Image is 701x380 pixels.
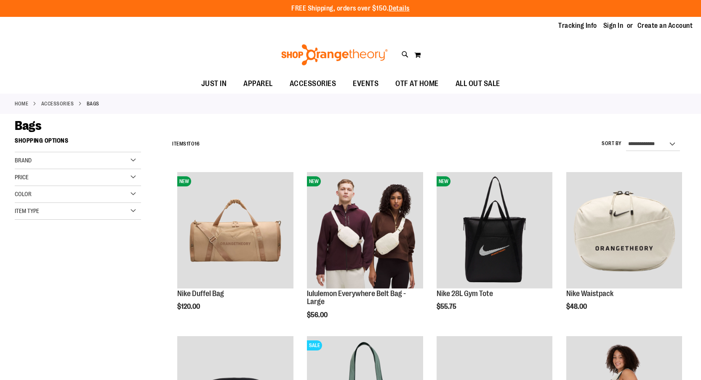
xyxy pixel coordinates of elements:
[566,172,682,288] img: Nike Waistpack
[291,4,410,13] p: FREE Shipping, orders over $150.
[637,21,693,30] a: Create an Account
[566,303,588,310] span: $48.00
[307,172,423,289] a: lululemon Everywhere Belt Bag - LargeNEW
[558,21,597,30] a: Tracking Info
[307,176,321,186] span: NEW
[15,157,32,164] span: Brand
[395,74,439,93] span: OTF AT HOME
[603,21,624,30] a: Sign In
[15,191,32,197] span: Color
[307,172,423,288] img: lululemon Everywhere Belt Bag - Large
[172,137,200,151] h2: Items to
[173,168,297,332] div: product
[602,140,622,147] label: Sort By
[307,289,406,306] a: lululemon Everywhere Belt Bag - Large
[15,119,41,133] span: Bags
[389,5,410,12] a: Details
[432,168,557,332] div: product
[15,100,28,108] a: Home
[201,74,227,93] span: JUST IN
[437,172,552,288] img: Nike 28L Gym Tote
[280,44,389,65] img: Shop Orangetheory
[437,303,458,310] span: $55.75
[87,100,99,108] strong: Bags
[437,289,493,298] a: Nike 28L Gym Tote
[15,208,39,214] span: Item Type
[456,74,500,93] span: ALL OUT SALE
[437,176,450,186] span: NEW
[177,303,201,310] span: $120.00
[566,172,682,289] a: Nike Waistpack
[41,100,74,108] a: ACCESSORIES
[187,141,189,147] span: 1
[195,141,200,147] span: 16
[290,74,336,93] span: ACCESSORIES
[15,174,29,181] span: Price
[307,311,329,319] span: $56.00
[177,289,224,298] a: Nike Duffel Bag
[562,168,686,332] div: product
[353,74,378,93] span: EVENTS
[566,289,613,298] a: Nike Waistpack
[177,172,293,288] img: Nike Duffel Bag
[177,176,191,186] span: NEW
[177,172,293,289] a: Nike Duffel BagNEW
[303,168,427,340] div: product
[15,133,141,152] strong: Shopping Options
[243,74,273,93] span: APPAREL
[307,340,322,350] span: SALE
[437,172,552,289] a: Nike 28L Gym ToteNEW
